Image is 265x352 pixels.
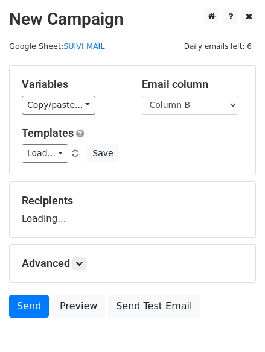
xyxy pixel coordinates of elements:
h5: Variables [22,78,124,91]
a: Send Test Email [108,295,200,318]
h5: Advanced [22,257,243,270]
a: Load... [22,144,68,163]
a: Send [9,295,49,318]
a: SUIVI MAIL [63,42,104,51]
span: Daily emails left: 6 [180,40,256,53]
div: Loading... [22,194,243,225]
button: Save [87,144,118,163]
small: Google Sheet: [9,42,104,51]
a: Templates [22,127,74,139]
h5: Recipients [22,194,243,207]
a: Daily emails left: 6 [180,42,256,51]
a: Copy/paste... [22,96,95,115]
h5: Email column [142,78,244,91]
a: Preview [52,295,105,318]
h2: New Campaign [9,9,256,30]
